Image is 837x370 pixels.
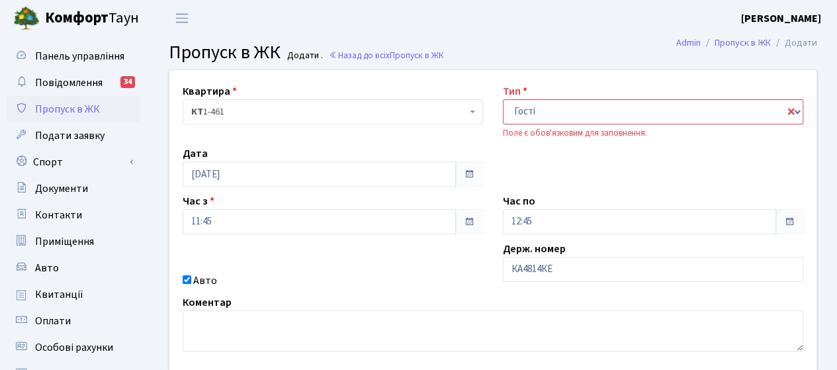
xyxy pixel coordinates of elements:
[35,128,105,143] span: Подати заявку
[676,36,701,50] a: Admin
[7,149,139,175] a: Спорт
[35,208,82,222] span: Контакти
[35,261,59,275] span: Авто
[191,105,203,118] b: КТ
[7,69,139,96] a: Повідомлення34
[7,175,139,202] a: Документи
[503,257,803,282] input: AA0001AA
[7,202,139,228] a: Контакти
[741,11,821,26] a: [PERSON_NAME]
[35,49,124,64] span: Панель управління
[35,287,83,302] span: Квитанції
[7,96,139,122] a: Пропуск в ЖК
[183,99,483,124] span: <b>КТ</b>&nbsp;&nbsp;&nbsp;&nbsp;1-461
[183,295,232,310] label: Коментар
[35,75,103,90] span: Повідомлення
[7,255,139,281] a: Авто
[169,39,281,66] span: Пропуск в ЖК
[35,181,88,196] span: Документи
[503,193,535,209] label: Час по
[183,193,214,209] label: Час з
[7,43,139,69] a: Панель управління
[13,5,40,32] img: logo.png
[503,127,803,140] div: Поле є обов'язковим для заповнення.
[7,122,139,149] a: Подати заявку
[656,29,837,57] nav: breadcrumb
[7,281,139,308] a: Квитанції
[7,228,139,255] a: Приміщення
[120,76,135,88] div: 34
[285,50,323,62] small: Додати .
[183,83,237,99] label: Квартира
[715,36,771,50] a: Пропуск в ЖК
[35,314,71,328] span: Оплати
[771,36,817,50] li: Додати
[191,105,466,118] span: <b>КТ</b>&nbsp;&nbsp;&nbsp;&nbsp;1-461
[165,7,198,29] button: Переключити навігацію
[329,49,444,62] a: Назад до всіхПропуск в ЖК
[45,7,109,28] b: Комфорт
[193,273,217,289] label: Авто
[390,49,444,62] span: Пропуск в ЖК
[35,234,94,249] span: Приміщення
[7,308,139,334] a: Оплати
[503,83,527,99] label: Тип
[45,7,139,30] span: Таун
[503,241,566,257] label: Держ. номер
[7,334,139,361] a: Особові рахунки
[35,340,113,355] span: Особові рахунки
[183,146,208,162] label: Дата
[35,102,100,116] span: Пропуск в ЖК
